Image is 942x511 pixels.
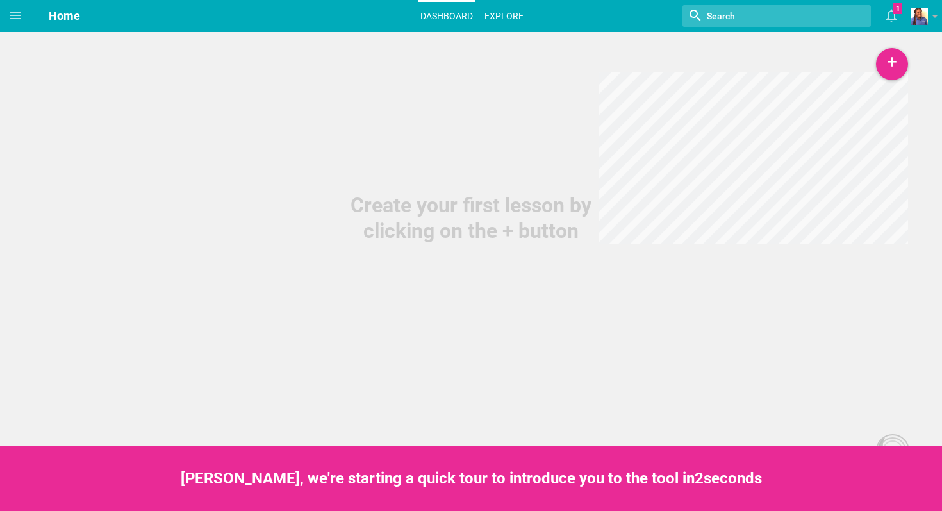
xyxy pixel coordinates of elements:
[695,469,704,487] span: 2
[483,2,525,30] a: Explore
[418,2,475,30] a: Dashboard
[704,469,762,487] span: seconds
[706,8,818,24] input: Search
[181,469,695,487] span: [PERSON_NAME], we're starting a quick tour to introduce you to the tool in
[49,9,80,22] span: Home
[876,48,908,80] div: +
[343,192,599,244] div: Create your first lesson by clicking on the + button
